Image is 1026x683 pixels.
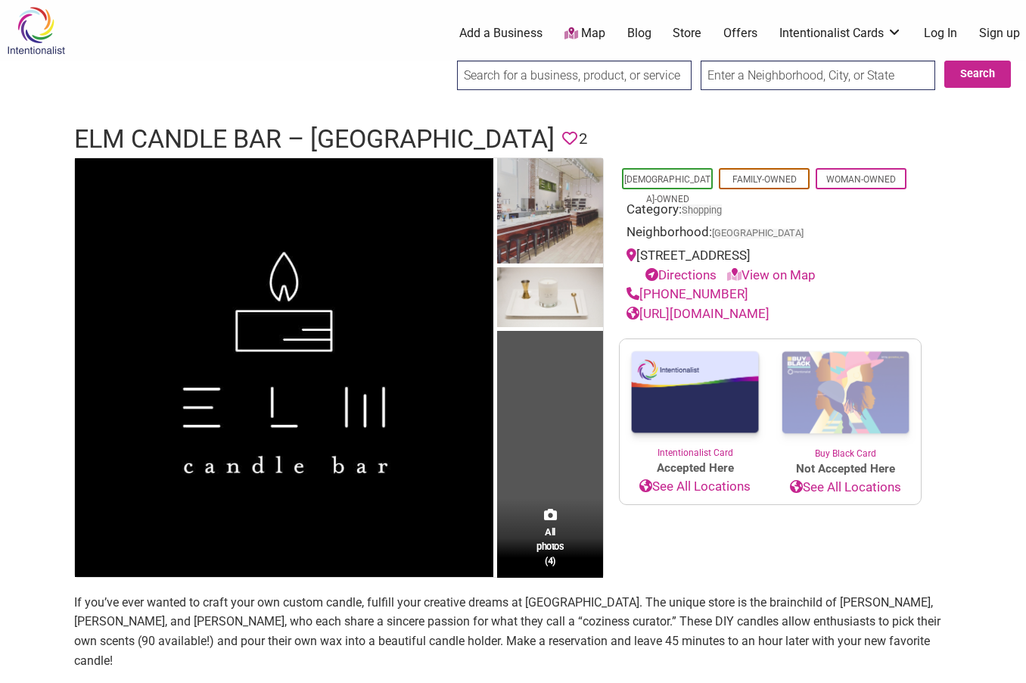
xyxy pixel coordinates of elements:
[770,339,921,460] a: Buy Black Card
[727,267,816,282] a: View on Map
[626,286,748,301] a: [PHONE_NUMBER]
[732,174,797,185] a: Family-Owned
[779,25,902,42] a: Intentionalist Cards
[626,200,914,223] div: Category:
[770,460,921,478] span: Not Accepted Here
[624,174,710,204] a: [DEMOGRAPHIC_DATA]-Owned
[712,229,804,239] span: [GEOGRAPHIC_DATA]
[536,525,564,568] span: All photos (4)
[74,121,555,157] h1: Elm Candle Bar – [GEOGRAPHIC_DATA]
[627,25,651,42] a: Blog
[579,127,587,151] span: 2
[645,267,717,282] a: Directions
[459,25,543,42] a: Add a Business
[924,25,957,42] a: Log In
[979,25,1020,42] a: Sign up
[457,61,692,90] input: Search for a business, product, or service
[944,61,1011,88] button: Search
[620,339,770,460] a: Intentionalist Card
[626,246,914,285] div: [STREET_ADDRESS]
[673,25,701,42] a: Store
[564,25,605,42] a: Map
[770,339,921,447] img: Buy Black Card
[723,25,757,42] a: Offers
[620,460,770,477] span: Accepted Here
[682,204,722,216] a: Shopping
[620,339,770,446] img: Intentionalist Card
[701,61,935,90] input: Enter a Neighborhood, City, or State
[826,174,896,185] a: Woman-Owned
[626,306,769,321] a: [URL][DOMAIN_NAME]
[770,478,921,497] a: See All Locations
[626,223,914,246] div: Neighborhood:
[620,477,770,497] a: See All Locations
[74,593,952,670] p: If you’ve ever wanted to craft your own custom candle, fulfill your creative dreams at [GEOGRAPHI...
